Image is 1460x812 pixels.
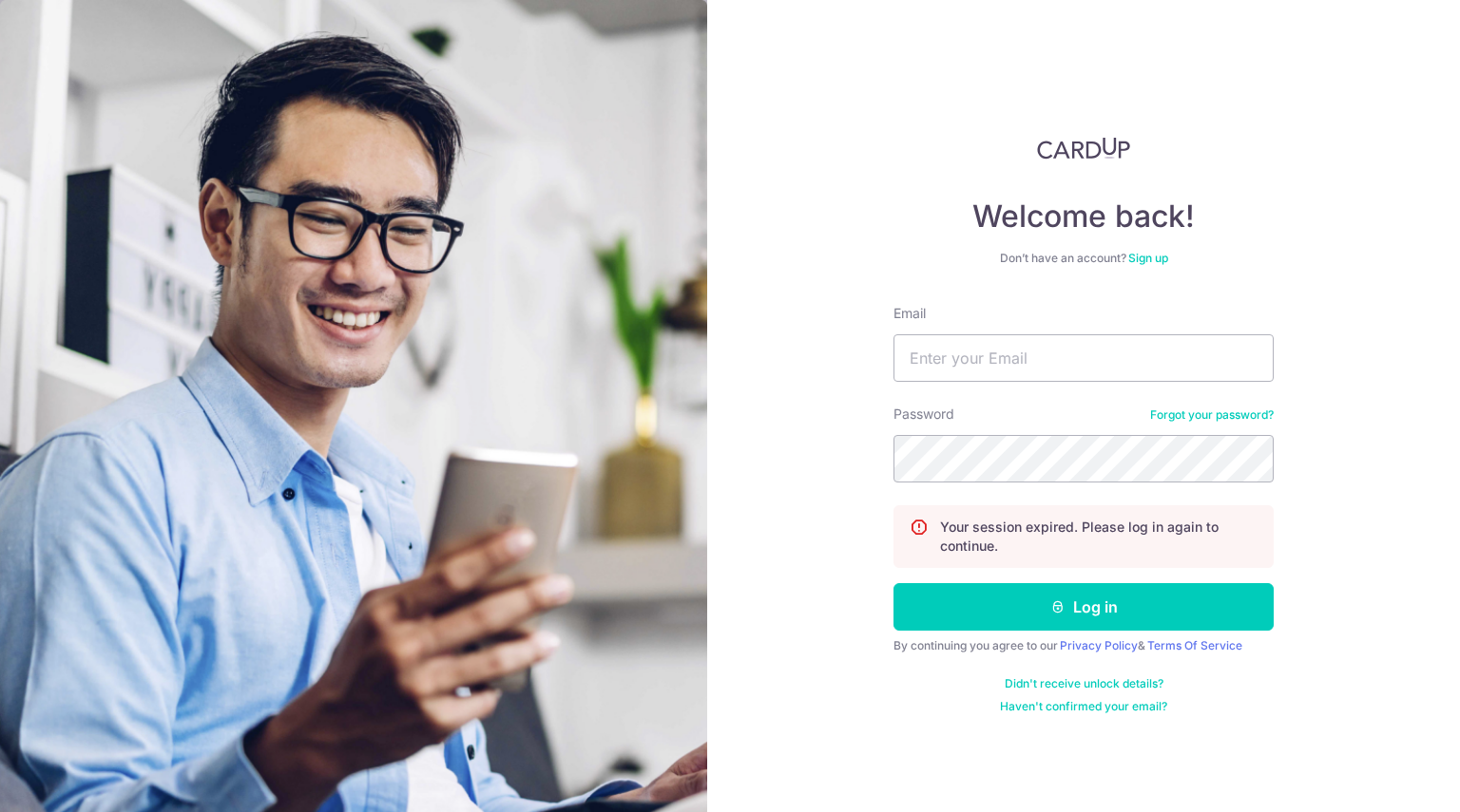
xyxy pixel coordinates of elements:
[1005,676,1163,691] a: Didn't receive unlock details?
[893,583,1274,631] button: Log in
[893,251,1274,266] div: Don’t have an account?
[1037,137,1130,160] img: CardUp Logo
[1147,638,1242,652] a: Terms Of Service
[940,518,1258,556] p: Your session expired. Please log in again to continue.
[893,304,926,323] label: Email
[1128,251,1168,265] a: Sign up
[1060,638,1138,652] a: Privacy Policy
[1150,407,1274,423] a: Forgot your password?
[893,638,1274,653] div: By continuing you agree to our &
[893,198,1274,236] h4: Welcome back!
[893,405,954,424] label: Password
[893,334,1274,382] input: Enter your Email
[1000,699,1167,714] a: Haven't confirmed your email?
